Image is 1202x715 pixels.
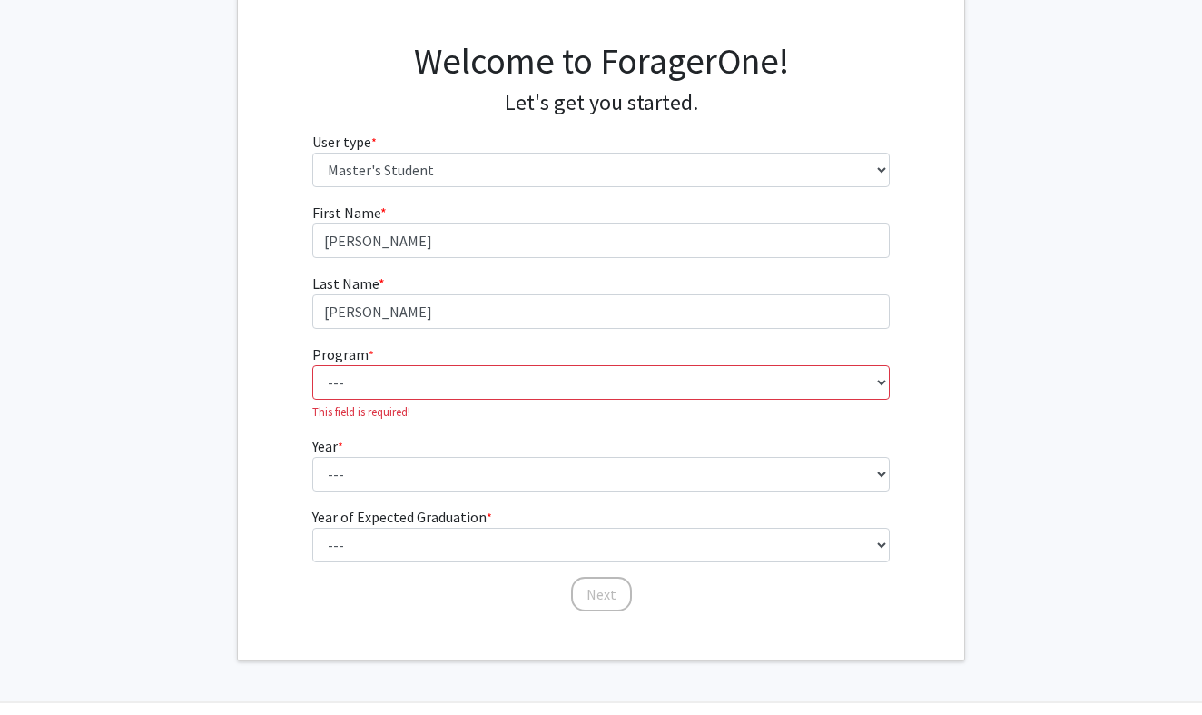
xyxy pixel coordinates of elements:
h1: Welcome to ForagerOne! [312,39,891,83]
h4: Let's get you started. [312,90,891,116]
label: User type [312,131,377,153]
span: First Name [312,204,380,222]
p: This field is required! [312,403,891,421]
label: Year of Expected Graduation [312,506,492,528]
button: Next [571,577,632,611]
label: Year [312,435,343,457]
iframe: Chat [14,633,77,701]
label: Program [312,343,374,365]
span: Last Name [312,274,379,293]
